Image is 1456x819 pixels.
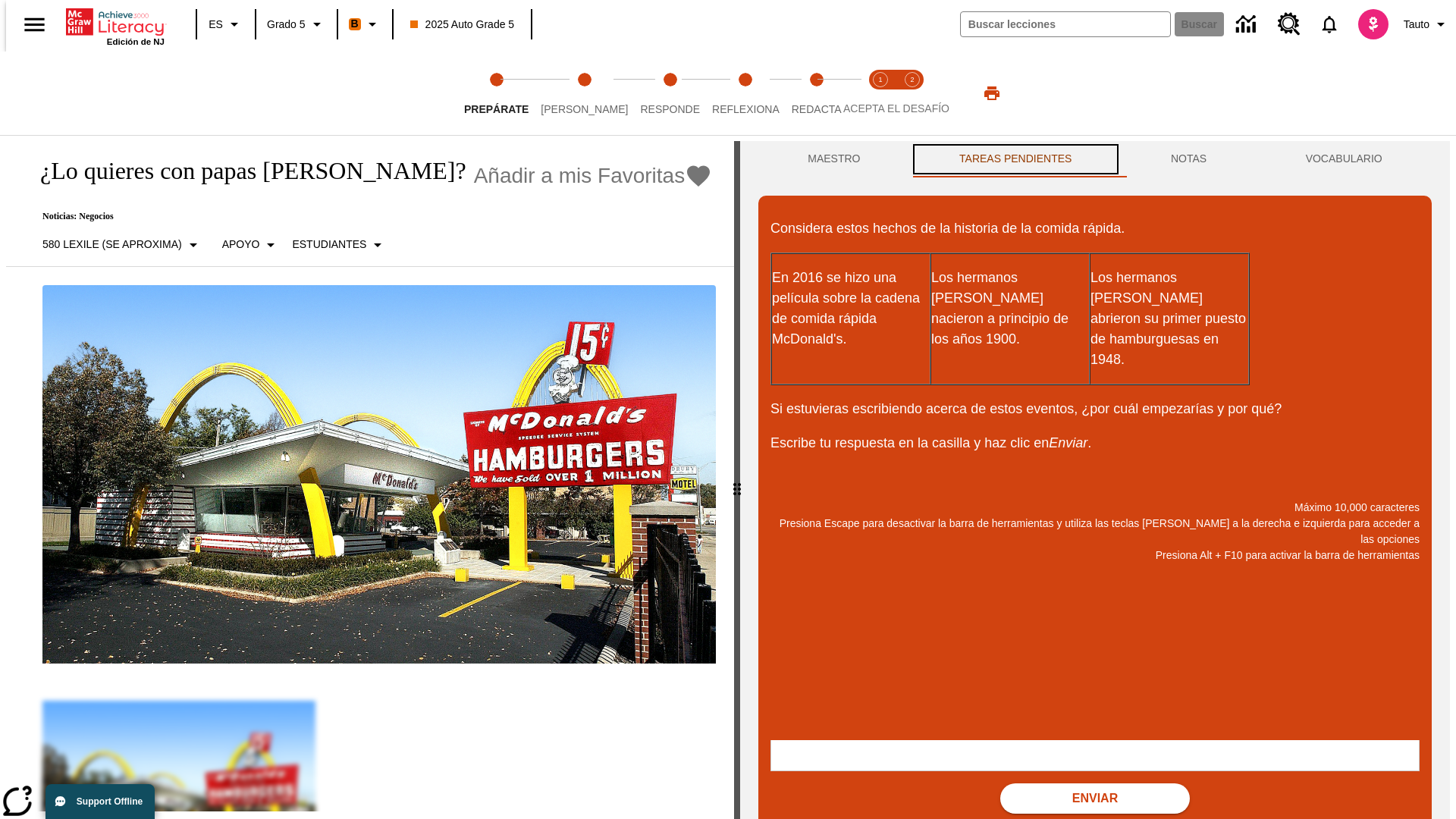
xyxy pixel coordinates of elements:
button: Escoja un nuevo avatar [1349,5,1398,44]
button: Redacta step 5 of 5 [780,52,854,135]
p: Noticias: Negocios [24,211,712,222]
img: avatar image [1358,9,1389,39]
span: ES [209,17,223,33]
span: Support Offline [77,796,143,807]
span: Grado 5 [267,17,306,33]
button: Maestro [758,141,910,177]
span: Edición de NJ [107,37,165,46]
span: Responde [640,103,700,115]
button: Seleccione Lexile, 580 Lexile (Se aproxima) [36,231,209,259]
text: 2 [910,76,914,83]
button: Abrir el menú lateral [12,2,57,47]
button: Tipo de apoyo, Apoyo [216,231,287,259]
button: Imprimir [968,80,1016,107]
button: Perfil/Configuración [1398,11,1456,38]
p: Considera estos hechos de la historia de la comida rápida. [770,218,1420,239]
button: Enviar [1000,783,1190,814]
button: Añadir a mis Favoritas - ¿Lo quieres con papas fritas? [474,162,713,189]
div: reading [6,141,734,811]
span: Añadir a mis Favoritas [474,164,686,188]
p: 580 Lexile (Se aproxima) [42,237,182,253]
button: Reflexiona step 4 of 5 [700,52,792,135]
button: Grado: Grado 5, Elige un grado [261,11,332,38]
button: Boost El color de la clase es anaranjado. Cambiar el color de la clase. [343,11,388,38]
button: VOCABULARIO [1256,141,1432,177]
input: Buscar campo [961,12,1170,36]
em: Enviar [1049,435,1087,450]
div: Instructional Panel Tabs [758,141,1432,177]
p: Si estuvieras escribiendo acerca de estos eventos, ¿por cuál empezarías y por qué? [770,399,1420,419]
button: Acepta el desafío lee step 1 of 2 [858,52,902,135]
div: Pulsa la tecla de intro o la barra espaciadora y luego presiona las flechas de derecha e izquierd... [734,141,740,819]
span: Prepárate [464,103,529,115]
button: TAREAS PENDIENTES [910,141,1122,177]
a: Notificaciones [1310,5,1349,44]
p: Los hermanos [PERSON_NAME] nacieron a principio de los años 1900. [931,268,1089,350]
span: Redacta [792,103,842,115]
body: Máximo 10,000 caracteres Presiona Escape para desactivar la barra de herramientas y utiliza las t... [6,12,221,26]
span: 2025 Auto Grade 5 [410,17,515,33]
span: ACEPTA EL DESAFÍO [843,102,949,115]
p: Presiona Escape para desactivar la barra de herramientas y utiliza las teclas [PERSON_NAME] a la ... [770,516,1420,548]
p: Los hermanos [PERSON_NAME] abrieron su primer puesto de hamburguesas en 1948. [1090,268,1248,370]
button: NOTAS [1122,141,1257,177]
a: Centro de recursos, Se abrirá en una pestaña nueva. [1269,4,1310,45]
span: Reflexiona [712,103,780,115]
span: [PERSON_NAME] [541,103,628,115]
p: Máximo 10,000 caracteres [770,500,1420,516]
div: Portada [66,5,165,46]
p: Estudiantes [292,237,366,253]
p: Presiona Alt + F10 para activar la barra de herramientas [770,548,1420,563]
button: Prepárate step 1 of 5 [452,52,541,135]
h1: ¿Lo quieres con papas [PERSON_NAME]? [24,157,466,185]
img: Uno de los primeros locales de McDonald's, con el icónico letrero rojo y los arcos amarillos. [42,285,716,664]
p: Apoyo [222,237,260,253]
span: Tauto [1404,17,1429,33]
span: B [351,14,359,33]
button: Lee step 2 of 5 [529,52,640,135]
button: Acepta el desafío contesta step 2 of 2 [890,52,934,135]
button: Support Offline [45,784,155,819]
text: 1 [878,76,882,83]
p: En 2016 se hizo una película sobre la cadena de comida rápida McDonald's. [772,268,930,350]
button: Lenguaje: ES, Selecciona un idioma [202,11,250,38]
div: activity [740,141,1450,819]
button: Responde step 3 of 5 [628,52,712,135]
p: Escribe tu respuesta en la casilla y haz clic en . [770,433,1420,453]
button: Seleccionar estudiante [286,231,393,259]
a: Centro de información [1227,4,1269,45]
